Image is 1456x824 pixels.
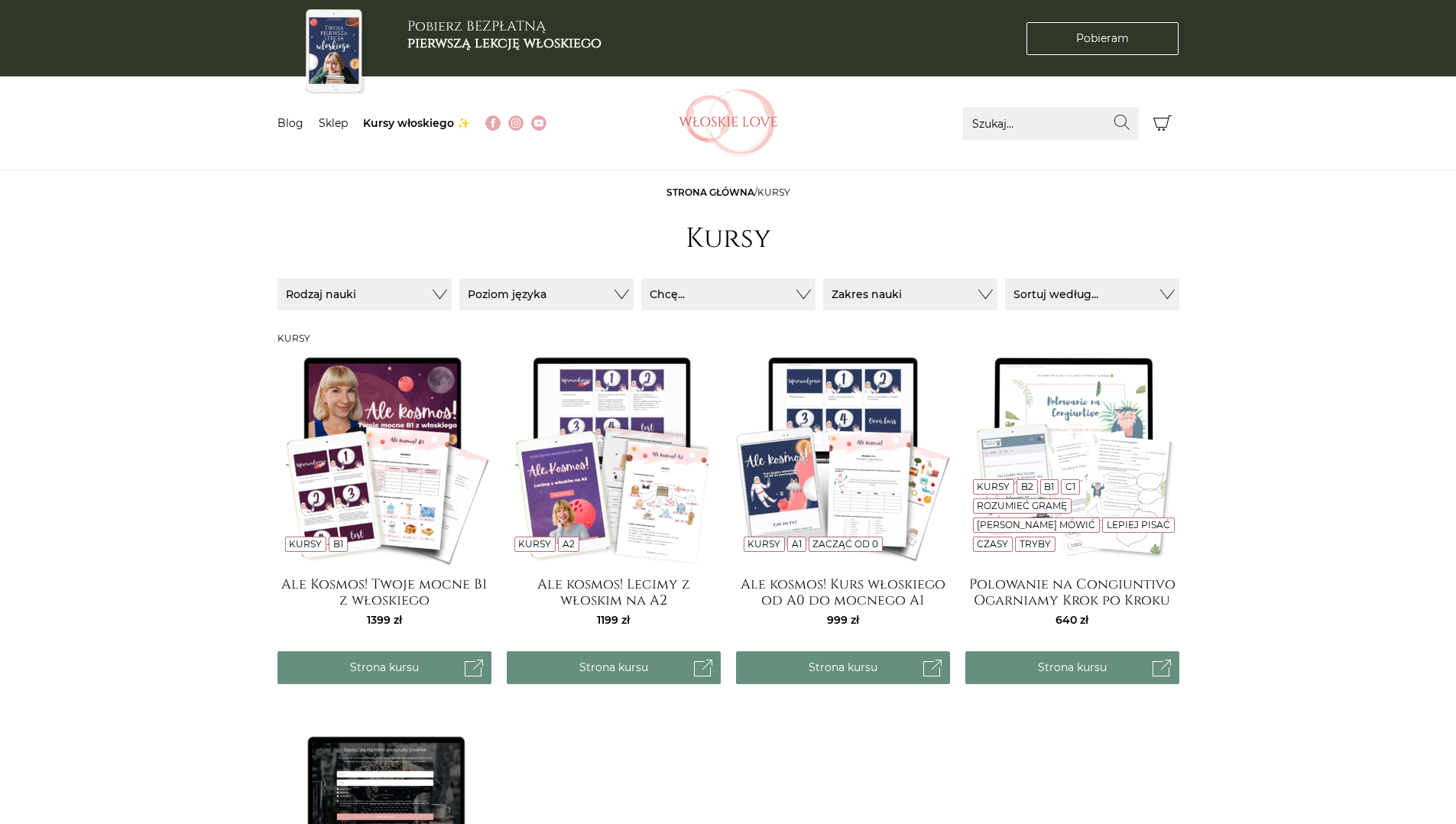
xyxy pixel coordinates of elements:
[641,278,816,310] button: Chcę...
[1044,481,1054,492] a: B1
[812,538,878,550] a: Zacząć od 0
[277,116,303,130] a: Blog
[289,538,322,550] a: Kursy
[977,538,1008,550] a: Czasy
[977,481,1010,492] a: Kursy
[1146,107,1179,140] button: Koszyk
[1005,278,1179,310] button: Sortuj według...
[277,651,491,684] a: Strona kursu
[736,576,950,607] a: Ale kosmos! Kurs włoskiego od A0 do mocnego A1
[407,18,602,51] h3: Pobierz BEZPŁATNĄ
[507,576,721,607] a: Ale kosmos! Lecimy z włoskim na A2
[277,576,491,607] a: Ale Kosmos! Twoje mocne B1 z włoskiego
[965,651,1179,684] a: Strona kursu
[277,333,1179,344] h3: Kursy
[1026,22,1179,55] a: Pobieram
[1020,538,1051,550] a: Tryby
[827,613,859,627] span: 999
[563,538,575,550] a: A2
[1021,481,1033,492] a: B2
[407,34,602,53] b: pierwszą lekcję włoskiego
[965,576,1179,607] a: Polowanie na Congiuntivo Ogarniamy Krok po Kroku
[333,538,343,550] a: B1
[679,89,778,157] img: Włoskielove
[1065,481,1075,492] a: C1
[277,278,452,310] button: Rodzaj nauki
[1056,613,1088,627] span: 640
[1107,519,1170,530] a: Lepiej pisać
[792,538,802,550] a: A1
[977,519,1095,530] a: [PERSON_NAME] mówić
[518,538,551,550] a: Kursy
[757,187,790,198] span: Kursy
[963,107,1139,140] input: Szukaj...
[459,278,634,310] button: Poziom języka
[507,651,721,684] a: Strona kursu
[977,500,1067,511] a: Rozumieć gramę
[747,538,780,550] a: Kursy
[666,187,790,198] span: /
[319,116,348,130] a: Sklep
[686,222,771,255] h1: Kursy
[367,613,402,627] span: 1399
[1076,31,1129,47] span: Pobieram
[823,278,997,310] button: Zakres nauki
[736,651,950,684] a: Strona kursu
[363,116,470,130] a: Kursy włoskiego ✨
[597,613,630,627] span: 1199
[666,187,754,198] a: Strona główna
